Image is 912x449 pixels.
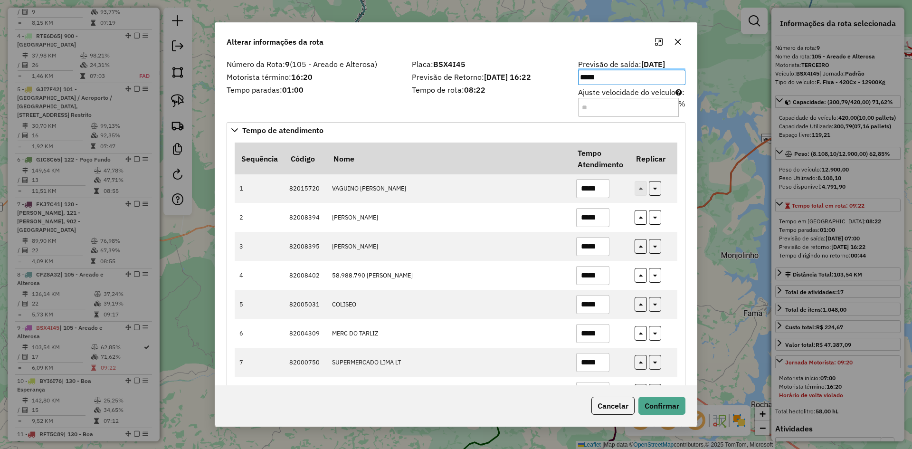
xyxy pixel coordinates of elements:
[284,319,327,348] td: 82004309
[235,319,284,348] td: 6
[284,377,327,406] td: 82000696
[291,72,313,82] strong: 16:20
[327,261,571,290] td: 58.988.790 [PERSON_NAME]
[578,58,685,85] label: Previsão de saída:
[649,297,661,312] button: replicar tempo de atendimento nos itens abaixo deste
[327,319,571,348] td: MERC DO TARLIZ
[235,143,284,174] th: Sequência
[651,34,666,49] button: Maximize
[242,126,323,134] span: Tempo de atendimento
[284,232,327,261] td: 82008395
[327,203,571,232] td: [PERSON_NAME]
[284,203,327,232] td: 82008394
[227,36,323,48] span: Alterar informações da rota
[678,98,685,117] div: %
[484,72,531,82] strong: [DATE] 16:22
[227,122,685,138] a: Tempo de atendimento
[327,232,571,261] td: [PERSON_NAME]
[433,59,465,69] strong: BSX4I45
[635,210,647,225] button: replicar tempo de atendimento nos itens acima deste
[635,239,647,254] button: replicar tempo de atendimento nos itens acima deste
[227,71,400,83] label: Motorista término:
[649,181,661,196] button: replicar tempo de atendimento nos itens abaixo deste
[284,143,327,174] th: Código
[635,384,647,399] button: replicar tempo de atendimento nos itens acima deste
[630,143,677,174] th: Replicar
[327,348,571,377] td: SUPERMERCADO LIMA LT
[227,58,400,70] label: Número da Rota:
[591,397,635,415] button: Cancelar
[464,85,485,95] strong: 08:22
[235,232,284,261] td: 3
[284,261,327,290] td: 82008402
[649,326,661,341] button: replicar tempo de atendimento nos itens abaixo deste
[284,290,327,319] td: 82005031
[649,210,661,225] button: replicar tempo de atendimento nos itens abaixo deste
[327,143,571,174] th: Nome
[578,98,679,117] input: Ajuste velocidade do veículo:%
[641,59,665,69] strong: [DATE]
[638,397,685,415] button: Confirmar
[290,59,377,69] span: (105 - Areado e Alterosa)
[412,84,567,96] label: Tempo de rota:
[412,58,567,70] label: Placa:
[284,348,327,377] td: 82000750
[284,174,327,203] td: 82015720
[578,70,685,85] input: Previsão de saída:[DATE]
[635,297,647,312] button: replicar tempo de atendimento nos itens acima deste
[282,85,304,95] strong: 01:00
[235,377,284,406] td: 8
[412,71,567,83] label: Previsão de Retorno:
[327,174,571,203] td: VAGUINO [PERSON_NAME]
[649,384,661,399] button: replicar tempo de atendimento nos itens abaixo deste
[635,355,647,370] button: replicar tempo de atendimento nos itens acima deste
[635,326,647,341] button: replicar tempo de atendimento nos itens acima deste
[649,239,661,254] button: replicar tempo de atendimento nos itens abaixo deste
[649,355,661,370] button: replicar tempo de atendimento nos itens abaixo deste
[235,261,284,290] td: 4
[235,348,284,377] td: 7
[635,268,647,283] button: replicar tempo de atendimento nos itens acima deste
[578,86,685,117] label: Ajuste velocidade do veículo :
[235,174,284,203] td: 1
[235,203,284,232] td: 2
[235,290,284,319] td: 5
[649,268,661,283] button: replicar tempo de atendimento nos itens abaixo deste
[327,290,571,319] td: COLISEO
[285,59,290,69] strong: 9
[675,88,682,96] i: Para aumentar a velocidade, informe um valor negativo
[227,84,400,96] label: Tempo paradas:
[327,377,571,406] td: [PERSON_NAME] e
